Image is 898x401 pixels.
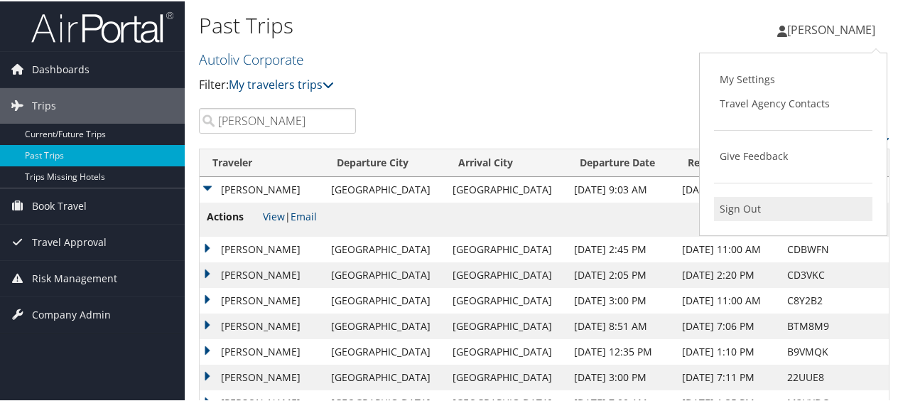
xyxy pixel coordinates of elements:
[324,363,445,389] td: [GEOGRAPHIC_DATA]
[32,223,107,259] span: Travel Approval
[263,208,317,222] span: |
[31,9,173,43] img: airportal-logo.png
[199,9,659,39] h1: Past Trips
[567,338,675,363] td: [DATE] 12:35 PM
[445,148,567,176] th: Arrival City: activate to sort column ascending
[780,261,889,287] td: CD3VKC
[291,208,317,222] a: Email
[567,176,675,201] td: [DATE] 9:03 AM
[675,235,780,261] td: [DATE] 11:00 AM
[714,90,872,114] a: Travel Agency Contacts
[324,235,445,261] td: [GEOGRAPHIC_DATA]
[777,7,889,50] a: [PERSON_NAME]
[675,148,780,176] th: Return Date: activate to sort column ascending
[675,176,780,201] td: [DATE] 7:09 PM
[567,261,675,287] td: [DATE] 2:05 PM
[445,176,567,201] td: [GEOGRAPHIC_DATA]
[567,235,675,261] td: [DATE] 2:45 PM
[714,143,872,167] a: Give Feedback
[199,107,356,132] input: Search Traveler or Arrival City
[324,148,445,176] th: Departure City: activate to sort column ascending
[675,312,780,338] td: [DATE] 7:06 PM
[787,21,875,36] span: [PERSON_NAME]
[567,148,675,176] th: Departure Date: activate to sort column ascending
[200,363,324,389] td: [PERSON_NAME]
[714,66,872,90] a: My Settings
[207,208,260,223] span: Actions
[780,287,889,312] td: C8Y2B2
[675,363,780,389] td: [DATE] 7:11 PM
[567,363,675,389] td: [DATE] 3:00 PM
[32,87,56,122] span: Trips
[324,338,445,363] td: [GEOGRAPHIC_DATA]
[675,261,780,287] td: [DATE] 2:20 PM
[32,260,117,295] span: Risk Management
[714,196,872,220] a: Sign Out
[780,363,889,389] td: 22UUE8
[445,235,567,261] td: [GEOGRAPHIC_DATA]
[675,287,780,312] td: [DATE] 11:00 AM
[567,287,675,312] td: [DATE] 3:00 PM
[324,176,445,201] td: [GEOGRAPHIC_DATA]
[780,235,889,261] td: CDBWFN
[324,261,445,287] td: [GEOGRAPHIC_DATA]
[445,363,567,389] td: [GEOGRAPHIC_DATA]
[445,312,567,338] td: [GEOGRAPHIC_DATA]
[675,338,780,363] td: [DATE] 1:10 PM
[200,312,324,338] td: [PERSON_NAME]
[32,296,111,331] span: Company Admin
[200,148,324,176] th: Traveler: activate to sort column ascending
[263,208,285,222] a: View
[445,261,567,287] td: [GEOGRAPHIC_DATA]
[445,287,567,312] td: [GEOGRAPHIC_DATA]
[324,312,445,338] td: [GEOGRAPHIC_DATA]
[567,312,675,338] td: [DATE] 8:51 AM
[780,312,889,338] td: BTM8M9
[200,261,324,287] td: [PERSON_NAME]
[445,338,567,363] td: [GEOGRAPHIC_DATA]
[200,235,324,261] td: [PERSON_NAME]
[199,75,659,93] p: Filter:
[32,50,90,86] span: Dashboards
[200,338,324,363] td: [PERSON_NAME]
[229,75,334,91] a: My travelers trips
[199,48,308,68] a: Autoliv Corporate
[200,287,324,312] td: [PERSON_NAME]
[780,338,889,363] td: B9VMQK
[32,187,87,223] span: Book Travel
[200,176,324,201] td: [PERSON_NAME]
[324,287,445,312] td: [GEOGRAPHIC_DATA]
